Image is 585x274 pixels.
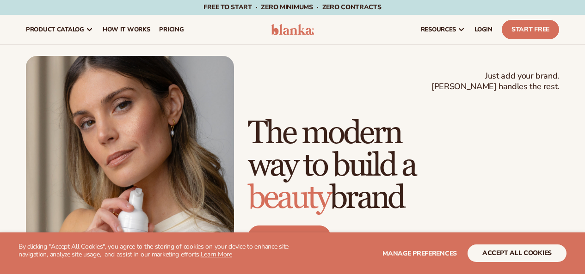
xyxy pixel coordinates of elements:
[474,26,493,33] span: LOGIN
[248,225,331,248] a: Start free
[421,26,456,33] span: resources
[416,15,470,44] a: resources
[382,244,457,262] button: Manage preferences
[271,24,314,35] img: logo
[21,15,98,44] a: product catalog
[18,243,293,259] p: By clicking "Accept All Cookies", you agree to the storing of cookies on your device to enhance s...
[201,250,232,259] a: Learn More
[470,15,497,44] a: LOGIN
[502,20,559,39] a: Start Free
[159,26,184,33] span: pricing
[203,3,381,12] span: Free to start · ZERO minimums · ZERO contracts
[248,117,559,214] h1: The modern way to build a brand
[26,26,84,33] span: product catalog
[154,15,188,44] a: pricing
[98,15,155,44] a: How It Works
[103,26,150,33] span: How It Works
[468,244,567,262] button: accept all cookies
[382,249,457,258] span: Manage preferences
[248,178,330,218] span: beauty
[431,71,559,92] span: Just add your brand. [PERSON_NAME] handles the rest.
